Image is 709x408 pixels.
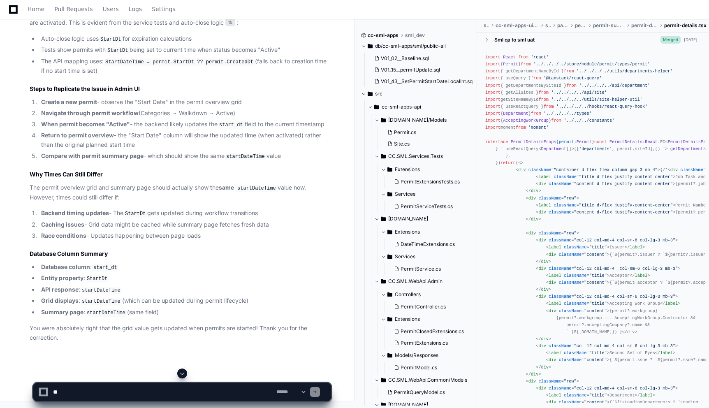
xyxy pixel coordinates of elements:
span: React [503,55,516,60]
li: : [39,274,331,283]
strong: Summary page [41,308,83,315]
button: Extensions [381,225,477,239]
span: import [485,62,500,67]
h2: Database Column Summary [30,250,331,258]
span: Permit [577,139,592,144]
strong: Compare with permit summary page [41,152,144,159]
h2: Steps to Replicate the Issue in Admin UI [30,85,331,93]
li: - Grid data might be cached while summary page fetches fresh data [39,220,331,229]
li: - the "Start Date" column will show the updated time (when activated) rather than the original pl... [39,131,331,150]
span: '../../../constants' [564,118,614,123]
span: from [544,104,554,109]
span: 'departments' [579,146,612,151]
span: permit-details [631,22,658,29]
span: CC.SML.WebApi.Admin [388,278,443,285]
span: PermitService.cs [401,266,441,272]
span: label [549,245,561,250]
span: Services [395,191,415,197]
span: </ > [536,364,551,369]
span: label [549,273,561,278]
span: permit-summary [593,22,625,29]
span: </ > [536,336,551,341]
span: src [375,90,382,97]
span: Pull Requests [54,7,93,12]
span: div [538,238,546,243]
span: PermitExtensions.cs [401,340,448,346]
li: : (which can be updated during permit lifecycle) [39,296,331,306]
span: div [541,336,549,341]
strong: Navigate through permit workflow [41,109,139,116]
strong: Caching issues [41,221,84,228]
code: startDateTime [236,185,278,192]
span: < = > [536,266,680,271]
span: FC [660,139,665,144]
span: Controllers [395,291,421,298]
span: interface [485,139,508,144]
span: div [541,287,549,292]
span: < = > [536,174,675,179]
code: startDateTime [225,153,266,160]
code: StartDt [85,275,109,283]
span: div [670,167,678,172]
span: </ > [526,217,541,222]
span: Merged [660,36,681,44]
li: - The gets updated during workflow transitions [39,209,331,218]
span: <> [518,160,523,165]
span: '../../../../utils/site-helper-util' [551,97,642,102]
span: [DOMAIN_NAME]/Models [388,117,447,123]
span: V01_15__permitUpdate.sql [381,67,440,73]
span: < = > [536,210,675,215]
span: 'react' [531,55,549,60]
svg: Directory [374,102,379,112]
span: className [549,181,571,186]
span: "title" [589,301,607,306]
span: "row" [564,195,577,200]
code: StartDt [123,210,147,218]
button: PermitService.cs [391,263,473,275]
span: PermitExtensionsTests.cs [401,178,460,185]
span: '../../../../api/site' [551,90,607,95]
span: className [559,308,582,313]
span: cc-sml-apps-ui-admin [496,22,539,29]
span: "container d-flex flex-column gap-3 mb-4" [554,167,658,172]
button: DateTimeExtensions.cs [391,239,473,250]
span: import [485,97,500,102]
button: cc-sml-apps-api [368,100,477,114]
span: '../../../../hooks/react-query-hook' [556,104,648,109]
span: div [528,231,536,236]
span: Department [503,111,528,116]
strong: Grid displays [41,297,79,304]
strong: Entity property [41,274,83,281]
span: src [545,22,551,29]
svg: Directory [381,214,386,224]
div: [DATE] [684,37,697,43]
span: </ > [625,245,645,250]
svg: Directory [387,290,392,299]
svg: Directory [381,276,386,286]
span: permit [575,22,586,29]
span: "content" [584,308,607,313]
span: div [541,259,549,264]
span: from [551,118,561,123]
span: < = > [536,343,678,348]
span: Extensions [395,166,420,173]
span: sml_dev [405,32,425,39]
span: Extensions [395,229,420,235]
span: "content" [584,280,607,285]
button: Extensions [381,313,477,326]
li: (Categories → Walkdown → Active) [39,109,331,118]
span: import [485,104,500,109]
span: div [549,308,556,313]
button: Site.cs [384,138,473,150]
button: [DOMAIN_NAME] [374,212,477,225]
span: '@tanstack/react-query' [544,76,602,81]
button: Services [381,188,477,201]
span: "col-12 col-md-4 col-sm-6 col-lg-3 mb-3" [574,238,675,243]
span: '../../../../api/department' [579,83,650,88]
span: cc-sml-apps [368,32,399,39]
li: - which should show the same value [39,151,331,161]
span: src [484,22,489,29]
span: label [665,301,678,306]
button: V01_15__permitUpdate.sql [371,64,473,76]
li: Tests show permits with being set to current time when status becomes "Active" [39,45,331,55]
